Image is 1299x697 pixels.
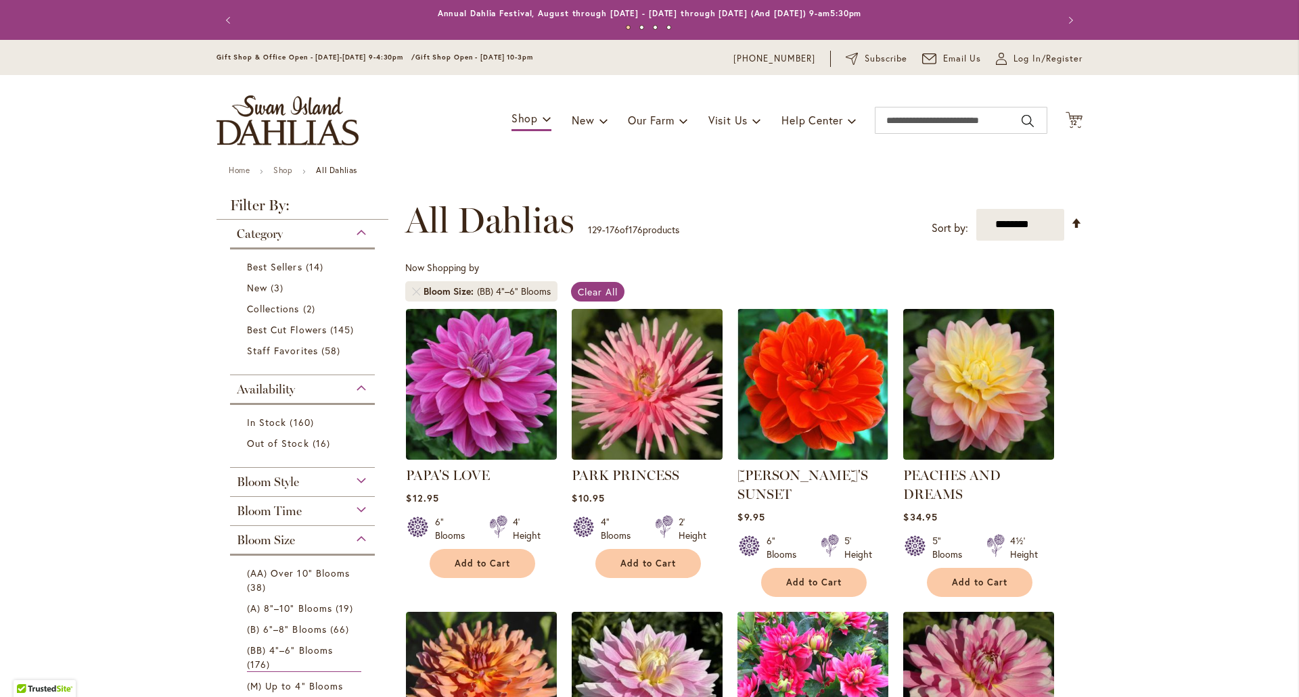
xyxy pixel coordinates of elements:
div: 4' Height [513,515,541,542]
a: In Stock 160 [247,415,361,429]
div: 4½' Height [1010,534,1038,561]
span: $34.95 [903,510,937,523]
a: (B) 6"–8" Blooms 66 [247,622,361,636]
a: Out of Stock 16 [247,436,361,450]
span: Clear All [578,285,618,298]
div: 6" Blooms [435,515,473,542]
button: Next [1055,7,1082,34]
span: Bloom Size [237,533,295,548]
div: (BB) 4"–6" Blooms [477,285,551,298]
button: Previous [216,7,244,34]
div: 5' Height [844,534,872,561]
button: 4 of 4 [666,25,671,30]
a: Subscribe [846,52,907,66]
a: (BB) 4"–6" Blooms 176 [247,643,361,672]
a: PARK PRINCESS [572,450,723,462]
span: New [247,281,267,294]
img: PARK PRINCESS [572,309,723,460]
span: Visit Us [708,113,748,127]
span: Log In/Register [1013,52,1082,66]
a: Collections [247,302,361,316]
span: 2 [303,302,319,316]
span: Availability [237,382,295,397]
img: PEACHES AND DREAMS [903,309,1054,460]
span: Bloom Style [237,475,299,489]
span: Add to Cart [620,558,676,569]
a: PEACHES AND DREAMS [903,467,1001,502]
div: 2' Height [679,515,706,542]
span: 129 [588,223,602,236]
button: 12 [1066,112,1082,130]
span: 66 [330,622,352,636]
span: Add to Cart [786,577,842,588]
a: Best Cut Flowers [247,322,361,337]
a: [PERSON_NAME]'S SUNSET [737,467,868,502]
p: - of products [588,219,679,241]
a: [PHONE_NUMBER] [733,52,815,66]
span: Collections [247,302,300,315]
a: Staff Favorites [247,343,361,358]
span: Gift Shop Open - [DATE] 10-3pm [415,53,533,62]
span: 58 [321,343,344,358]
span: 176 [629,223,643,236]
button: 1 of 4 [626,25,631,30]
button: Add to Cart [430,549,535,578]
span: Add to Cart [455,558,510,569]
span: (B) 6"–8" Blooms [247,623,327,635]
a: (A) 8"–10" Blooms 19 [247,601,361,615]
a: Home [229,165,250,175]
strong: All Dahlias [316,165,357,175]
button: Add to Cart [927,568,1032,597]
span: In Stock [247,416,286,429]
span: 16 [313,436,334,450]
a: Shop [273,165,292,175]
span: Staff Favorites [247,344,318,357]
a: Best Sellers [247,260,361,274]
span: 14 [306,260,327,274]
button: 2 of 4 [639,25,644,30]
span: (BB) 4"–6" Blooms [247,644,333,656]
span: Now Shopping by [405,261,479,274]
span: Category [237,226,283,241]
a: PEACHES AND DREAMS [903,450,1054,462]
a: Clear All [571,282,624,302]
a: Log In/Register [996,52,1082,66]
div: 5" Blooms [932,534,970,561]
span: Email Us [943,52,982,66]
span: (AA) Over 10" Blooms [247,567,350,579]
span: Bloom Time [237,504,302,519]
a: PAPA'S LOVE [406,450,557,462]
button: Add to Cart [595,549,701,578]
span: 176 [606,223,620,236]
span: New [572,113,594,127]
button: 3 of 4 [653,25,658,30]
button: Add to Cart [761,568,867,597]
a: Email Us [922,52,982,66]
span: 12 [1070,118,1078,127]
a: PARK PRINCESS [572,467,679,483]
a: New [247,281,361,295]
a: Annual Dahlia Festival, August through [DATE] - [DATE] through [DATE] (And [DATE]) 9-am5:30pm [438,8,862,18]
a: PATRICIA ANN'S SUNSET [737,450,888,462]
a: Remove Bloom Size (BB) 4"–6" Blooms [412,287,420,295]
span: Subscribe [865,52,907,66]
span: 19 [336,601,357,615]
span: 160 [290,415,317,429]
span: 145 [330,322,357,337]
span: $9.95 [737,510,765,523]
img: PATRICIA ANN'S SUNSET [737,309,888,460]
span: Add to Cart [952,577,1007,588]
span: 38 [247,580,269,594]
div: 4" Blooms [601,515,639,542]
a: store logo [216,95,359,145]
span: Help Center [781,113,843,127]
strong: Filter By: [216,198,388,220]
span: (A) 8"–10" Blooms [247,602,332,615]
span: 3 [271,281,287,295]
span: Best Cut Flowers [247,323,327,336]
span: 176 [247,657,273,671]
span: Out of Stock [247,437,309,450]
div: 6" Blooms [767,534,804,561]
span: $12.95 [406,491,438,504]
span: Shop [511,111,538,125]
